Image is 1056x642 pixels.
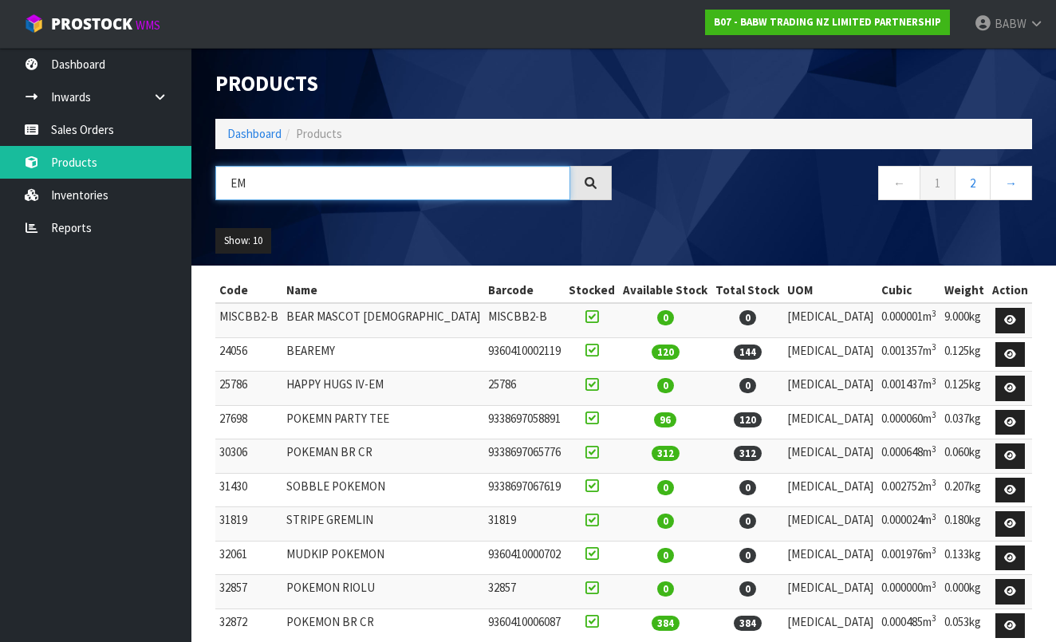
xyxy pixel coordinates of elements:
[877,337,940,372] td: 0.001357m
[932,376,936,387] sup: 3
[739,581,756,597] span: 0
[877,303,940,337] td: 0.000001m
[282,372,484,406] td: HAPPY HUGS IV-EM
[652,616,680,631] span: 384
[636,166,1032,205] nav: Page navigation
[282,439,484,474] td: POKEMAN BR CR
[282,541,484,575] td: MUDKIP POKEMON
[995,16,1026,31] span: BABW
[657,514,674,529] span: 0
[739,514,756,529] span: 0
[877,575,940,609] td: 0.000000m
[940,575,988,609] td: 0.000kg
[215,439,282,474] td: 30306
[739,310,756,325] span: 0
[739,378,756,393] span: 0
[877,278,940,303] th: Cubic
[940,541,988,575] td: 0.133kg
[215,507,282,542] td: 31819
[940,507,988,542] td: 0.180kg
[920,166,956,200] a: 1
[282,278,484,303] th: Name
[484,541,565,575] td: 9360410000702
[619,278,711,303] th: Available Stock
[783,575,877,609] td: [MEDICAL_DATA]
[657,548,674,563] span: 0
[988,278,1032,303] th: Action
[783,303,877,337] td: [MEDICAL_DATA]
[940,337,988,372] td: 0.125kg
[654,412,676,427] span: 96
[24,14,44,33] img: cube-alt.png
[565,278,619,303] th: Stocked
[783,372,877,406] td: [MEDICAL_DATA]
[227,126,282,141] a: Dashboard
[215,337,282,372] td: 24056
[940,303,988,337] td: 9.000kg
[739,480,756,495] span: 0
[877,405,940,439] td: 0.000060m
[51,14,132,34] span: ProStock
[739,548,756,563] span: 0
[783,473,877,507] td: [MEDICAL_DATA]
[215,72,612,95] h1: Products
[215,372,282,406] td: 25786
[877,541,940,575] td: 0.001976m
[215,228,271,254] button: Show: 10
[877,473,940,507] td: 0.002752m
[657,310,674,325] span: 0
[940,278,988,303] th: Weight
[484,337,565,372] td: 9360410002119
[484,575,565,609] td: 32857
[657,480,674,495] span: 0
[282,405,484,439] td: POKEMN PARTY TEE
[932,511,936,522] sup: 3
[877,507,940,542] td: 0.000024m
[940,473,988,507] td: 0.207kg
[484,278,565,303] th: Barcode
[734,412,762,427] span: 120
[783,439,877,474] td: [MEDICAL_DATA]
[215,473,282,507] td: 31430
[932,579,936,590] sup: 3
[296,126,342,141] span: Products
[484,439,565,474] td: 9338697065776
[282,575,484,609] td: POKEMON RIOLU
[932,612,936,624] sup: 3
[484,405,565,439] td: 9338697058891
[215,166,570,200] input: Search products
[734,446,762,461] span: 312
[932,477,936,488] sup: 3
[932,443,936,455] sup: 3
[215,278,282,303] th: Code
[783,337,877,372] td: [MEDICAL_DATA]
[940,439,988,474] td: 0.060kg
[215,541,282,575] td: 32061
[484,303,565,337] td: MISCBB2-B
[282,507,484,542] td: STRIPE GREMLIN
[484,473,565,507] td: 9338697067619
[734,616,762,631] span: 384
[484,507,565,542] td: 31819
[783,405,877,439] td: [MEDICAL_DATA]
[955,166,991,200] a: 2
[877,439,940,474] td: 0.000648m
[657,378,674,393] span: 0
[932,409,936,420] sup: 3
[783,507,877,542] td: [MEDICAL_DATA]
[932,308,936,319] sup: 3
[215,575,282,609] td: 32857
[990,166,1032,200] a: →
[940,372,988,406] td: 0.125kg
[932,341,936,353] sup: 3
[282,337,484,372] td: BEAREMY
[652,446,680,461] span: 312
[932,545,936,556] sup: 3
[136,18,160,33] small: WMS
[215,303,282,337] td: MISCBB2-B
[282,303,484,337] td: BEAR MASCOT [DEMOGRAPHIC_DATA]
[657,581,674,597] span: 0
[783,541,877,575] td: [MEDICAL_DATA]
[484,372,565,406] td: 25786
[940,405,988,439] td: 0.037kg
